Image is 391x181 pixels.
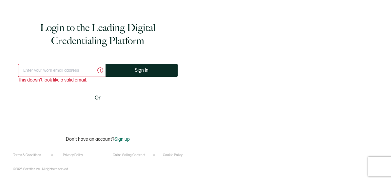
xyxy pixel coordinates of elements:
span: This doesn't look like a valid email. [18,78,87,82]
span: Sign up [114,136,130,142]
p: ©2025 Sertifier Inc.. All rights reserved. [13,167,69,171]
a: Privacy Policy [63,153,83,157]
button: Sign In [106,64,178,77]
p: Don't have an account? [66,136,130,142]
span: Sign In [135,68,148,73]
a: Cookie Policy [163,153,183,157]
input: Enter your work email address [18,64,106,77]
a: Online Selling Contract [113,153,145,157]
h1: Login to the Leading Digital Credentialing Platform [18,21,178,47]
iframe: Sign in with Google Button [57,106,139,121]
ion-icon: alert circle outline [97,67,104,74]
span: Or [95,94,101,102]
a: Terms & Conditions [13,153,41,157]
